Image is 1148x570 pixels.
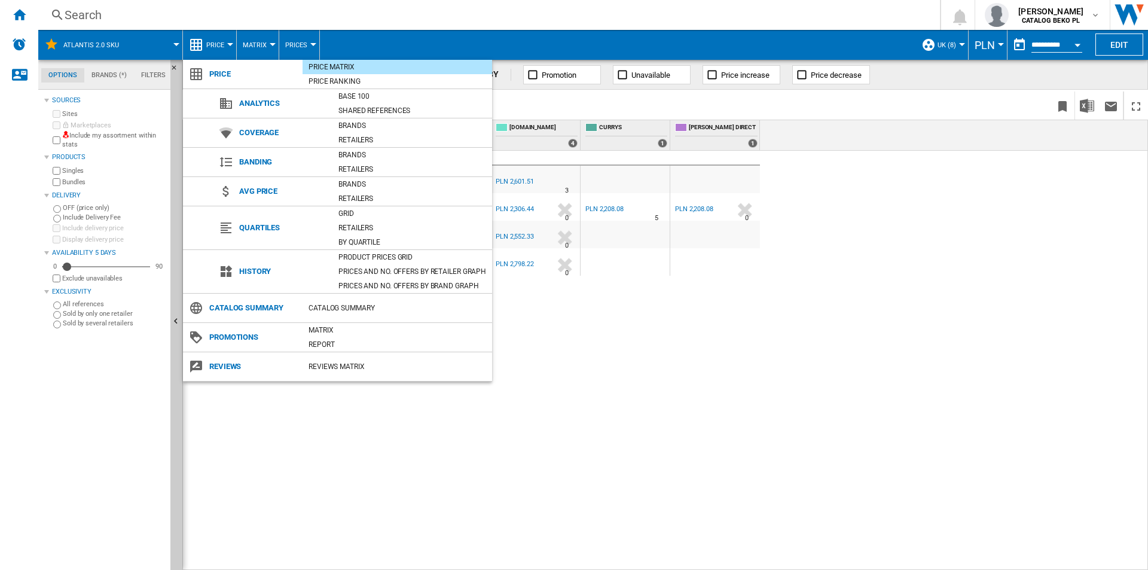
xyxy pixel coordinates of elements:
[332,251,492,263] div: Product prices grid
[332,90,492,102] div: Base 100
[233,95,332,112] span: Analytics
[332,178,492,190] div: Brands
[332,163,492,175] div: Retailers
[203,300,303,316] span: Catalog Summary
[233,220,332,236] span: Quartiles
[303,61,492,73] div: Price Matrix
[303,302,492,314] div: Catalog Summary
[332,105,492,117] div: Shared references
[332,208,492,220] div: Grid
[303,361,492,373] div: REVIEWS Matrix
[303,75,492,87] div: Price Ranking
[332,236,492,248] div: By quartile
[233,124,332,141] span: Coverage
[332,134,492,146] div: Retailers
[233,154,332,170] span: Banding
[233,183,332,200] span: Avg price
[233,263,332,280] span: History
[332,266,492,278] div: Prices and No. offers by retailer graph
[203,358,303,375] span: Reviews
[332,280,492,292] div: Prices and No. offers by brand graph
[303,339,492,350] div: Report
[332,193,492,205] div: Retailers
[203,329,303,346] span: Promotions
[203,66,303,83] span: Price
[332,149,492,161] div: Brands
[332,222,492,234] div: Retailers
[332,120,492,132] div: Brands
[303,324,492,336] div: Matrix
